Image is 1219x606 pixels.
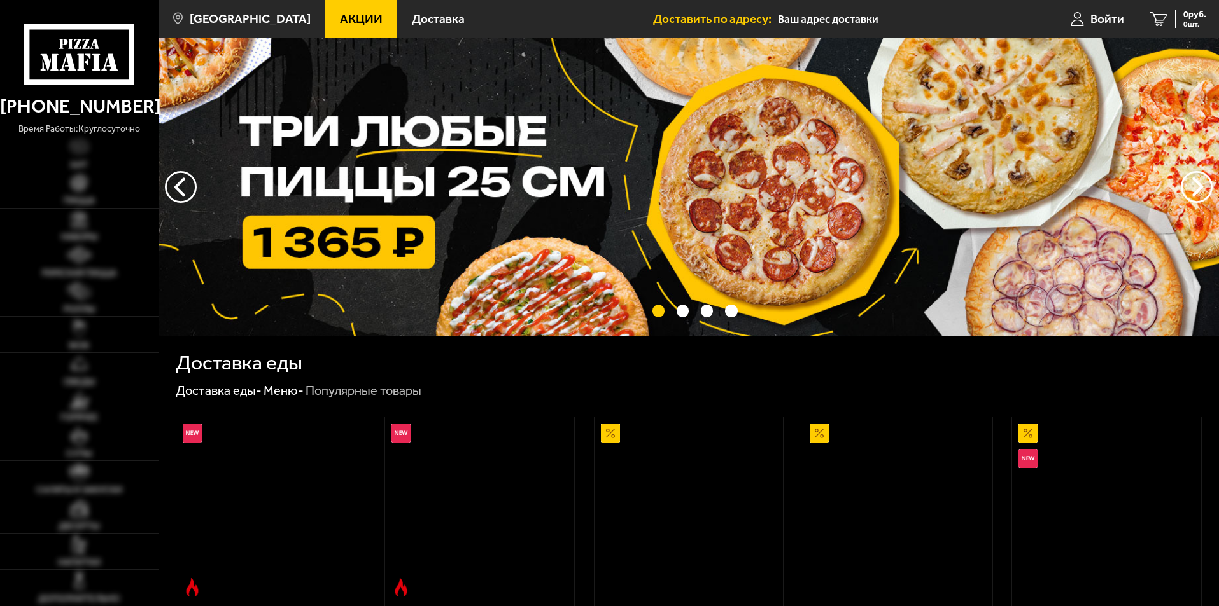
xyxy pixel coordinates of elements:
[595,417,784,603] a: АкционныйАль-Шам 25 см (тонкое тесто)
[183,424,202,443] img: Новинка
[803,417,992,603] a: АкционныйПепперони 25 см (толстое с сыром)
[165,171,197,203] button: следующий
[677,305,689,317] button: точки переключения
[64,378,95,387] span: Обеды
[42,269,116,278] span: Римская пицца
[64,305,95,314] span: Роллы
[652,305,665,317] button: точки переключения
[190,13,311,25] span: [GEOGRAPHIC_DATA]
[778,8,1022,31] input: Ваш адрес доставки
[61,233,97,242] span: Наборы
[391,424,411,443] img: Новинка
[176,353,302,373] h1: Доставка еды
[176,383,262,398] a: Доставка еды-
[58,558,101,567] span: Напитки
[1183,20,1206,28] span: 0 шт.
[306,383,421,399] div: Популярные товары
[725,305,737,317] button: точки переключения
[69,341,90,350] span: WOK
[391,578,411,597] img: Острое блюдо
[60,413,98,422] span: Горячее
[1012,417,1201,603] a: АкционныйНовинкаВсё включено
[70,161,88,170] span: Хит
[701,305,713,317] button: точки переключения
[64,196,95,205] span: Пицца
[653,13,778,25] span: Доставить по адресу:
[810,424,829,443] img: Акционный
[385,417,574,603] a: НовинкаОстрое блюдоРимская с мясным ассорти
[1181,171,1213,203] button: предыдущий
[340,13,383,25] span: Акции
[66,450,92,458] span: Супы
[1090,13,1124,25] span: Войти
[1018,424,1038,443] img: Акционный
[183,578,202,597] img: Острое блюдо
[38,595,120,603] span: Дополнительно
[176,417,365,603] a: НовинкаОстрое блюдоРимская с креветками
[264,383,304,398] a: Меню-
[1183,10,1206,19] span: 0 руб.
[36,486,122,495] span: Салаты и закуски
[601,424,620,443] img: Акционный
[59,522,99,531] span: Десерты
[1018,449,1038,468] img: Новинка
[412,13,465,25] span: Доставка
